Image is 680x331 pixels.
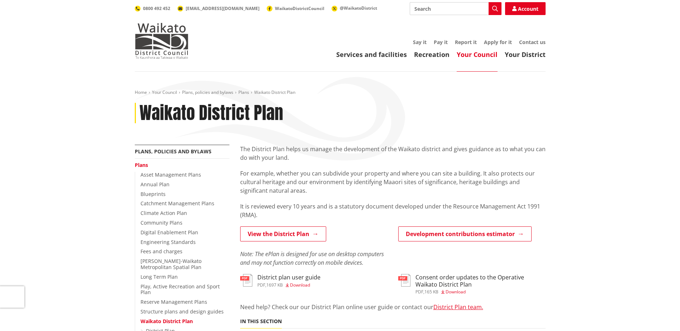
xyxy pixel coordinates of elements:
[141,318,193,325] a: Waikato District Plan
[446,289,466,295] span: Download
[139,103,283,124] h1: Waikato District Plan
[186,5,260,11] span: [EMAIL_ADDRESS][DOMAIN_NAME]
[332,5,377,11] a: @WaikatoDistrict
[413,39,427,45] a: Say it
[141,283,220,296] a: Play, Active Recreation and Sport Plan
[484,39,512,45] a: Apply for it
[398,226,532,241] a: Development contributions estimator
[240,226,326,241] a: View the District Plan
[415,274,546,288] h3: Consent order updates to the Operative Waikato District Plan
[141,239,196,245] a: Engineering Standards
[135,90,546,96] nav: breadcrumb
[398,274,546,294] a: Consent order updates to the Operative Waikato District Plan pdf,165 KB Download
[336,50,407,59] a: Services and facilities
[141,219,182,226] a: Community Plans
[257,274,320,281] h3: District plan user guide
[141,258,201,270] a: [PERSON_NAME]-Waikato Metropolitan Spatial Plan
[240,250,384,267] em: Note: The ePlan is designed for use on desktop computers and may not function correctly on mobile...
[455,39,477,45] a: Report it
[410,2,501,15] input: Search input
[240,274,252,287] img: document-pdf.svg
[275,5,324,11] span: WaikatoDistrictCouncil
[182,89,233,95] a: Plans, policies and bylaws
[505,50,546,59] a: Your District
[290,282,310,288] span: Download
[257,283,320,287] div: ,
[141,171,201,178] a: Asset Management Plans
[141,308,224,315] a: Structure plans and design guides
[135,5,170,11] a: 0800 492 452
[240,318,282,325] h5: In this section
[505,2,546,15] a: Account
[141,210,187,216] a: Climate Action Plan
[135,89,147,95] a: Home
[257,282,265,288] span: pdf
[152,89,177,95] a: Your Council
[135,23,189,59] img: Waikato District Council - Te Kaunihera aa Takiwaa o Waikato
[240,303,546,311] p: Need help? Check our our District Plan online user guide or contact our
[267,5,324,11] a: WaikatoDistrictCouncil
[266,282,283,288] span: 1697 KB
[141,191,166,197] a: Blueprints
[240,169,546,195] p: For example, whether you can subdivide your property and where you can site a building. It also p...
[340,5,377,11] span: @WaikatoDistrict
[519,39,546,45] a: Contact us
[141,181,170,188] a: Annual Plan
[433,303,483,311] a: District Plan team.
[457,50,498,59] a: Your Council
[415,289,423,295] span: pdf
[415,290,546,294] div: ,
[398,274,410,287] img: document-pdf.svg
[141,273,178,280] a: Long Term Plan
[238,89,249,95] a: Plans
[135,162,148,168] a: Plans
[141,200,214,207] a: Catchment Management Plans
[424,289,438,295] span: 165 KB
[135,148,211,155] a: Plans, policies and bylaws
[240,145,546,162] p: The District Plan helps us manage the development of the Waikato district and gives guidance as t...
[254,89,295,95] span: Waikato District Plan
[177,5,260,11] a: [EMAIL_ADDRESS][DOMAIN_NAME]
[434,39,448,45] a: Pay it
[240,274,320,287] a: District plan user guide pdf,1697 KB Download
[141,248,182,255] a: Fees and charges
[240,202,546,219] p: It is reviewed every 10 years and is a statutory document developed under the Resource Management...
[141,298,207,305] a: Reserve Management Plans
[141,229,198,236] a: Digital Enablement Plan
[414,50,450,59] a: Recreation
[143,5,170,11] span: 0800 492 452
